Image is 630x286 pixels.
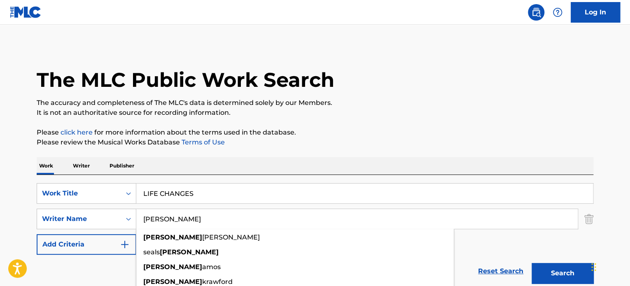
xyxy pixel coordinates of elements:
[107,157,137,174] p: Publisher
[37,128,593,137] p: Please for more information about the terms used in the database.
[584,209,593,229] img: Delete Criterion
[120,239,130,249] img: 9d2ae6d4665cec9f34b9.svg
[37,234,136,255] button: Add Criteria
[531,7,541,17] img: search
[37,98,593,108] p: The accuracy and completeness of The MLC's data is determined solely by our Members.
[37,67,334,92] h1: The MLC Public Work Search
[202,263,221,271] span: amos
[571,2,620,23] a: Log In
[549,4,566,21] div: Help
[202,278,233,286] span: krawford
[160,248,219,256] strong: [PERSON_NAME]
[37,157,56,174] p: Work
[42,188,116,198] div: Work Title
[37,137,593,147] p: Please review the Musical Works Database
[528,4,544,21] a: Public Search
[553,7,562,17] img: help
[143,233,202,241] strong: [PERSON_NAME]
[143,248,160,256] span: seals
[589,246,630,286] iframe: Chat Widget
[10,6,42,18] img: MLC Logo
[61,128,93,136] a: click here
[37,108,593,118] p: It is not an authoritative source for recording information.
[532,263,593,284] button: Search
[180,138,225,146] a: Terms of Use
[70,157,92,174] p: Writer
[202,233,260,241] span: [PERSON_NAME]
[42,214,116,224] div: Writer Name
[591,255,596,279] div: Drag
[143,278,202,286] strong: [PERSON_NAME]
[474,262,527,280] a: Reset Search
[143,263,202,271] strong: [PERSON_NAME]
